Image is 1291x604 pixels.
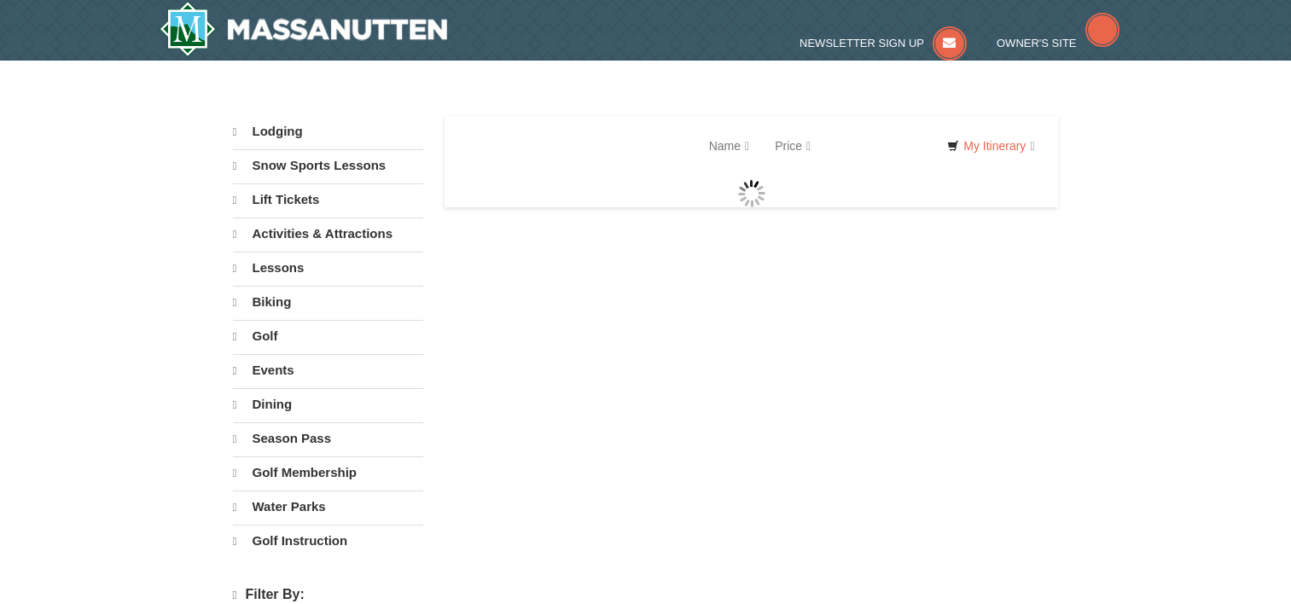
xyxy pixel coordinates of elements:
[936,133,1045,159] a: My Itinerary
[160,2,448,56] a: Massanutten Resort
[762,129,823,163] a: Price
[738,180,765,207] img: wait gif
[233,525,423,557] a: Golf Instruction
[233,218,423,250] a: Activities & Attractions
[160,2,448,56] img: Massanutten Resort Logo
[233,587,423,603] h4: Filter By:
[233,183,423,216] a: Lift Tickets
[233,149,423,182] a: Snow Sports Lessons
[233,491,423,523] a: Water Parks
[233,320,423,352] a: Golf
[997,37,1119,49] a: Owner's Site
[233,422,423,455] a: Season Pass
[233,116,423,148] a: Lodging
[233,286,423,318] a: Biking
[233,354,423,386] a: Events
[233,388,423,421] a: Dining
[997,37,1077,49] span: Owner's Site
[233,456,423,489] a: Golf Membership
[800,37,967,49] a: Newsletter Sign Up
[696,129,762,163] a: Name
[233,252,423,284] a: Lessons
[800,37,924,49] span: Newsletter Sign Up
